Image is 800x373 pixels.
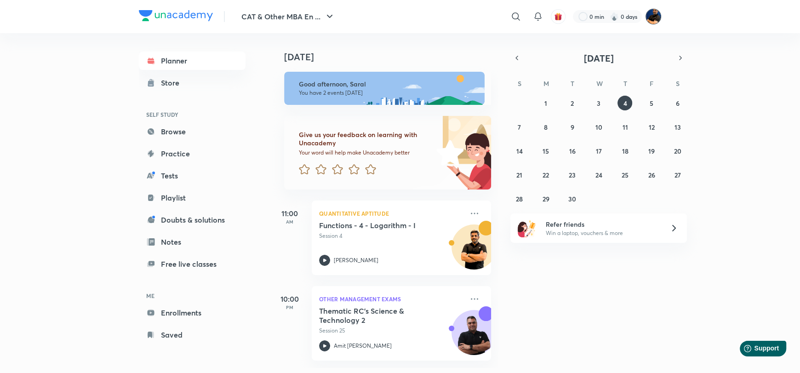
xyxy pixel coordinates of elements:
[319,208,463,219] p: Quantitative Aptitude
[571,79,574,88] abbr: Tuesday
[648,147,655,155] abbr: September 19, 2025
[617,167,632,182] button: September 25, 2025
[623,79,627,88] abbr: Thursday
[538,191,553,206] button: September 29, 2025
[617,143,632,158] button: September 18, 2025
[674,123,681,132] abbr: September 13, 2025
[139,52,246,70] a: Planner
[161,77,185,88] div: Store
[644,167,659,182] button: September 26, 2025
[546,219,659,229] h6: Refer friends
[319,327,463,335] p: Session 25
[591,167,606,182] button: September 24, 2025
[591,96,606,110] button: September 3, 2025
[565,191,580,206] button: September 30, 2025
[139,166,246,185] a: Tests
[271,219,308,224] p: AM
[718,337,790,363] iframe: Help widget launcher
[622,123,628,132] abbr: September 11, 2025
[139,74,246,92] a: Store
[512,191,527,206] button: September 28, 2025
[516,171,522,179] abbr: September 21, 2025
[512,143,527,158] button: September 14, 2025
[271,293,308,304] h5: 10:00
[670,120,685,134] button: September 13, 2025
[648,123,654,132] abbr: September 12, 2025
[568,195,576,203] abbr: September 30, 2025
[543,79,549,88] abbr: Monday
[284,72,485,105] img: afternoon
[139,255,246,273] a: Free live classes
[139,326,246,344] a: Saved
[569,147,576,155] abbr: September 16, 2025
[596,79,603,88] abbr: Wednesday
[405,116,491,189] img: feedback_image
[595,123,602,132] abbr: September 10, 2025
[518,79,521,88] abbr: Sunday
[551,9,566,24] button: avatar
[670,143,685,158] button: September 20, 2025
[670,167,685,182] button: September 27, 2025
[319,293,463,304] p: Other Management Exams
[610,12,619,21] img: streak
[544,99,547,108] abbr: September 1, 2025
[319,232,463,240] p: Session 4
[452,230,496,274] img: Avatar
[644,120,659,134] button: September 12, 2025
[299,131,433,147] h6: Give us your feedback on learning with Unacademy
[139,233,246,251] a: Notes
[617,96,632,110] button: September 4, 2025
[139,107,246,122] h6: SELF STUDY
[622,171,629,179] abbr: September 25, 2025
[452,315,496,359] img: Avatar
[319,306,434,325] h5: Thematic RC's Science & Technology 2
[543,147,549,155] abbr: September 15, 2025
[644,96,659,110] button: September 5, 2025
[299,149,433,156] p: Your word will help make Unacademy better
[518,123,521,132] abbr: September 7, 2025
[139,304,246,322] a: Enrollments
[644,143,659,158] button: September 19, 2025
[516,195,523,203] abbr: September 28, 2025
[674,171,681,179] abbr: September 27, 2025
[591,120,606,134] button: September 10, 2025
[617,120,632,134] button: September 11, 2025
[139,189,246,207] a: Playlist
[565,120,580,134] button: September 9, 2025
[512,167,527,182] button: September 21, 2025
[139,10,213,23] a: Company Logo
[236,7,341,26] button: CAT & Other MBA En ...
[139,211,246,229] a: Doubts & solutions
[650,99,653,108] abbr: September 5, 2025
[319,221,434,230] h5: Functions - 4 - Logarithm - I
[595,171,602,179] abbr: September 24, 2025
[538,120,553,134] button: September 8, 2025
[284,52,500,63] h4: [DATE]
[597,99,600,108] abbr: September 3, 2025
[571,123,574,132] abbr: September 9, 2025
[546,229,659,237] p: Win a laptop, vouchers & more
[648,171,655,179] abbr: September 26, 2025
[139,10,213,21] img: Company Logo
[544,123,548,132] abbr: September 8, 2025
[646,9,661,24] img: Saral Nashier
[674,147,681,155] abbr: September 20, 2025
[676,79,680,88] abbr: Saturday
[516,147,523,155] abbr: September 14, 2025
[670,96,685,110] button: September 6, 2025
[523,52,674,64] button: [DATE]
[139,122,246,141] a: Browse
[139,288,246,304] h6: ME
[650,79,653,88] abbr: Friday
[595,147,601,155] abbr: September 17, 2025
[623,99,627,108] abbr: September 4, 2025
[676,99,680,108] abbr: September 6, 2025
[571,99,574,108] abbr: September 2, 2025
[538,96,553,110] button: September 1, 2025
[299,89,476,97] p: You have 2 events [DATE]
[512,120,527,134] button: September 7, 2025
[334,342,392,350] p: Amit [PERSON_NAME]
[622,147,628,155] abbr: September 18, 2025
[139,144,246,163] a: Practice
